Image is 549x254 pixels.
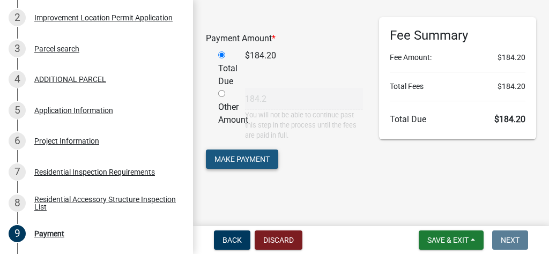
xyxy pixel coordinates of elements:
span: Back [222,236,242,244]
div: 6 [9,132,26,150]
div: 7 [9,163,26,181]
div: Residential Inspection Requirements [34,168,155,176]
li: Fee Amount: [390,52,525,63]
span: Make Payment [214,154,270,163]
div: 8 [9,195,26,212]
li: Total Fees [390,81,525,92]
button: Discard [255,230,302,250]
button: Next [492,230,528,250]
div: Total Due [210,49,237,88]
div: Other Amount [210,88,237,141]
div: Project Information [34,137,99,145]
button: Save & Exit [419,230,484,250]
div: 5 [9,102,26,119]
span: $184.20 [498,81,525,92]
div: Parcel search [34,45,79,53]
span: Save & Exit [427,236,469,244]
span: Next [501,236,520,244]
h6: Total Due [390,114,525,124]
div: $184.20 [237,49,371,88]
button: Make Payment [206,150,278,169]
div: 9 [9,225,26,242]
div: Application Information [34,107,113,114]
div: 2 [9,9,26,26]
div: Payment Amount [198,32,371,45]
button: Back [214,230,250,250]
div: Payment [34,230,64,237]
div: 4 [9,71,26,88]
div: ADDITIONAL PARCEL [34,76,106,83]
h6: Fee Summary [390,28,525,43]
span: $184.20 [494,114,525,124]
div: Residential Accessory Structure Inspection List [34,196,176,211]
div: 3 [9,40,26,57]
span: $184.20 [498,52,525,63]
div: Improvement Location Permit Application [34,14,173,21]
